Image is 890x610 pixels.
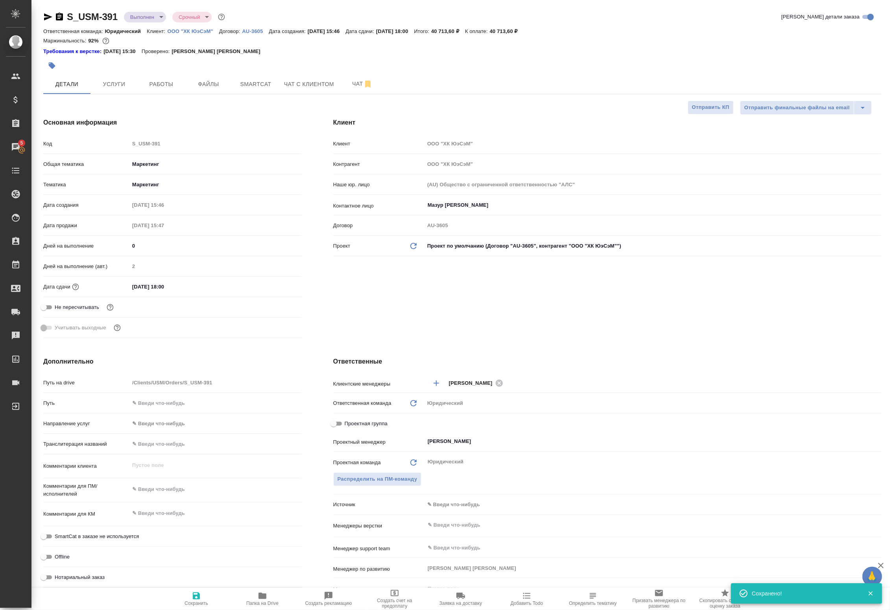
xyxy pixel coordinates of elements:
[449,379,497,387] span: [PERSON_NAME]
[55,533,139,540] span: SmartCat в заказе не используется
[376,28,414,34] p: [DATE] 18:00
[185,601,208,606] span: Сохранить
[511,601,543,606] span: Добавить Todo
[129,158,302,171] div: Маркетинг
[308,28,346,34] p: [DATE] 15:46
[449,378,506,388] div: [PERSON_NAME]
[333,202,425,210] p: Контактное лицо
[129,178,302,191] div: Маркетинг
[427,584,863,593] input: Пустое поле
[425,138,881,149] input: Пустое поле
[176,14,202,20] button: Срочный
[43,420,129,428] p: Направление услуг
[333,140,425,148] p: Клиент
[101,36,111,46] button: 2724.90 RUB;
[692,588,758,610] button: Скопировать ссылку на оценку заказа
[128,14,157,20] button: Выполнен
[129,199,198,211] input: Пустое поле
[427,501,872,509] div: ✎ Введи что-нибудь
[172,12,212,22] div: Выполнен
[43,482,129,498] p: Комментарии для ПМ/исполнителей
[167,28,219,34] a: ООО "ХК ЮэСэМ"
[43,222,129,230] p: Дата продажи
[43,48,103,55] div: Нажми, чтобы открыть папку с инструкцией
[43,160,129,168] p: Общая тематика
[338,475,417,484] span: Распределить на ПМ-команду
[333,545,425,553] p: Менеджер support team
[95,79,133,89] span: Услуги
[569,601,617,606] span: Определить тематику
[55,553,70,561] span: Offline
[163,588,229,610] button: Сохранить
[43,48,103,55] a: Требования к верстке:
[172,48,266,55] p: [PERSON_NAME] [PERSON_NAME]
[103,48,142,55] p: [DATE] 15:30
[877,382,879,384] button: Open
[877,524,879,526] button: Open
[242,28,269,34] a: AU-3605
[425,220,881,231] input: Пустое поле
[129,240,302,252] input: ✎ Введи что-нибудь
[2,137,30,157] a: 5
[48,79,86,89] span: Детали
[697,598,753,609] span: Скопировать ссылку на оценку заказа
[692,103,729,112] span: Отправить КП
[626,588,692,610] button: Призвать менеджера по развитию
[67,11,118,22] a: S_USM-391
[43,510,129,518] p: Комментарии для КМ
[43,38,88,44] p: Маржинальность:
[560,588,626,610] button: Определить тематику
[425,397,881,410] div: Юридический
[43,399,129,407] p: Путь
[744,103,850,112] span: Отправить финальные файлы на email
[216,12,227,22] button: Доп статусы указывают на важность/срочность заказа
[55,324,106,332] span: Учитывать выходные
[55,12,64,22] button: Скопировать ссылку
[333,118,881,127] h4: Клиент
[229,588,295,610] button: Папка на Drive
[425,179,881,190] input: Пустое поле
[129,281,198,292] input: ✎ Введи что-нибудь
[142,79,180,89] span: Работы
[333,522,425,530] p: Менеджеры верстки
[333,357,881,366] h4: Ответственные
[333,472,422,486] span: В заказе уже есть ответственный ПМ или ПМ группа
[43,12,53,22] button: Скопировать ссылку для ЯМессенджера
[490,28,524,34] p: 40 713,60 ₽
[55,303,99,311] span: Не пересчитывать
[237,79,275,89] span: Smartcat
[362,588,428,610] button: Создать счет на предоплату
[333,438,425,446] p: Проектный менеджер
[631,598,687,609] span: Призвать менеджера по развитию
[414,28,431,34] p: Итого:
[366,598,423,609] span: Создать счет на предоплату
[862,567,882,586] button: 🙏
[465,28,490,34] p: К оплате:
[129,220,198,231] input: Пустое поле
[333,501,425,509] p: Источник
[129,417,302,430] div: ✎ Введи что-нибудь
[70,282,81,292] button: Если добавить услуги и заполнить их объемом, то дата рассчитается автоматически
[333,181,425,189] p: Наше юр. лицо
[343,79,381,89] span: Чат
[129,377,302,388] input: Пустое поле
[124,12,166,22] div: Выполнен
[333,459,381,467] p: Проектная команда
[15,139,28,147] span: 5
[43,242,129,250] p: Дней на выполнение
[112,323,122,333] button: Выбери, если сб и вс нужно считать рабочими днями для выполнения заказа.
[866,568,879,585] span: 🙏
[43,28,105,34] p: Ответственная команда:
[305,601,352,606] span: Создать рекламацию
[877,547,879,549] button: Open
[345,420,388,428] span: Проектная группа
[43,118,302,127] h4: Основная информация
[55,573,105,581] span: Нотариальный заказ
[295,588,362,610] button: Создать рекламацию
[88,38,100,44] p: 92%
[269,28,307,34] p: Дата создания:
[494,588,560,610] button: Добавить Todo
[284,79,334,89] span: Чат с клиентом
[333,472,422,486] button: Распределить на ПМ-команду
